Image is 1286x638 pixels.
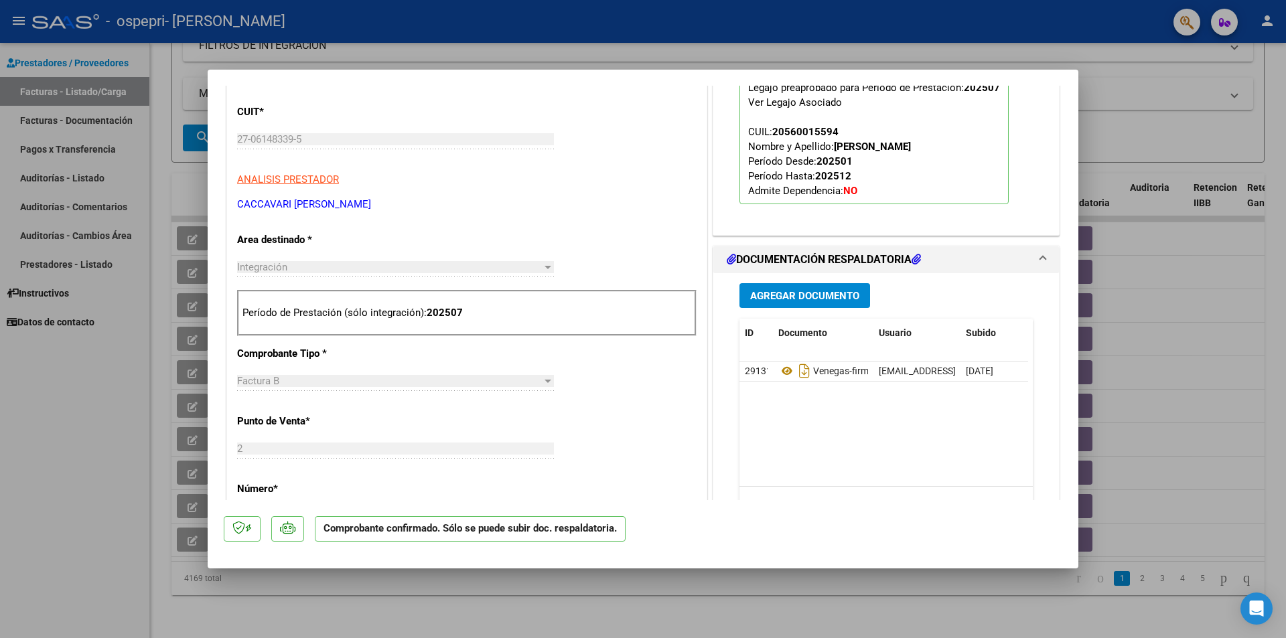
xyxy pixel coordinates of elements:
datatable-header-cell: Usuario [873,319,960,347]
span: Subido [966,327,996,338]
datatable-header-cell: Documento [773,319,873,347]
strong: NO [843,185,857,197]
p: Comprobante confirmado. Sólo se puede subir doc. respaldatoria. [315,516,626,542]
p: CACCAVARI [PERSON_NAME] [237,197,697,212]
span: ANALISIS PRESTADOR [237,173,339,185]
span: Agregar Documento [750,290,859,302]
div: Ver Legajo Asociado [748,95,842,110]
p: Punto de Venta [237,414,375,429]
p: Comprobante Tipo * [237,346,375,362]
h1: DOCUMENTACIÓN RESPALDATORIA [727,252,921,268]
mat-expansion-panel-header: DOCUMENTACIÓN RESPALDATORIA [713,246,1059,273]
span: ID [745,327,754,338]
p: Area destinado * [237,232,375,248]
span: [EMAIL_ADDRESS][DOMAIN_NAME] - [PERSON_NAME] [879,366,1106,376]
strong: [PERSON_NAME] [834,141,911,153]
button: Agregar Documento [739,283,870,308]
span: 29131 [745,366,772,376]
div: 1 total [739,487,1033,520]
div: DOCUMENTACIÓN RESPALDATORIA [713,273,1059,551]
strong: 202512 [815,170,851,182]
span: CUIL: Nombre y Apellido: Período Desde: Período Hasta: Admite Dependencia: [748,126,911,197]
div: Open Intercom Messenger [1240,592,1273,625]
datatable-header-cell: ID [739,319,773,347]
span: Usuario [879,327,912,338]
span: Documento [778,327,827,338]
i: Descargar documento [796,360,813,382]
span: [DATE] [966,366,993,376]
p: Número [237,481,375,497]
strong: 202501 [816,155,853,167]
datatable-header-cell: Acción [1027,319,1094,347]
p: CUIT [237,104,375,120]
span: Factura B [237,375,279,387]
datatable-header-cell: Subido [960,319,1027,347]
span: Integración [237,261,287,273]
p: Legajo preaprobado para Período de Prestación: [739,76,1009,204]
strong: 202507 [427,307,463,319]
span: Venegas-firma [778,366,874,376]
div: 20560015594 [772,125,839,139]
p: Período de Prestación (sólo integración): [242,305,691,321]
strong: 202507 [964,82,1000,94]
